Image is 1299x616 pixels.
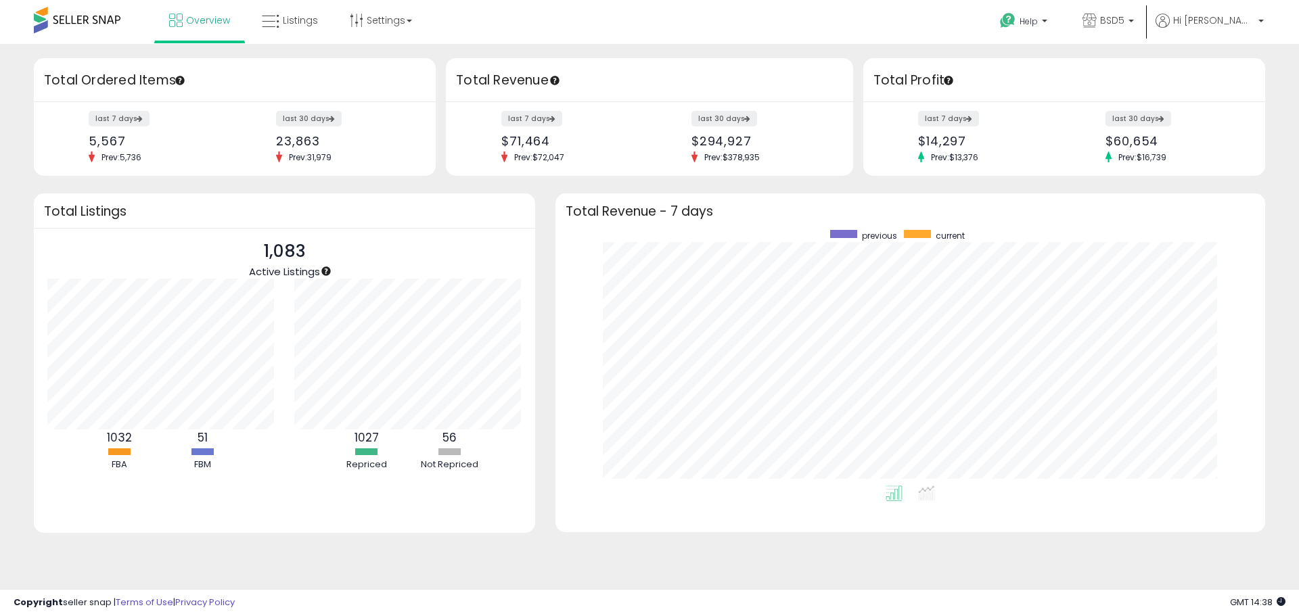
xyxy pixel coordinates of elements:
div: $71,464 [501,134,639,148]
label: last 30 days [276,111,342,126]
label: last 7 days [918,111,979,126]
h3: Total Profit [873,71,1255,90]
div: FBM [162,458,243,471]
span: Prev: 31,979 [282,151,338,163]
span: Active Listings [249,264,320,279]
h3: Total Listings [44,206,525,216]
span: Prev: $378,935 [698,151,767,163]
div: FBA [78,458,160,471]
div: Tooltip anchor [549,74,561,87]
label: last 30 days [691,111,757,126]
div: Tooltip anchor [942,74,955,87]
a: Help [989,2,1061,44]
p: 1,083 [249,239,320,264]
span: current [936,230,965,241]
h3: Total Revenue [456,71,843,90]
span: Prev: $13,376 [924,151,985,163]
span: BSD5 [1100,14,1124,27]
div: seller snap | | [14,596,235,609]
span: Prev: $72,047 [507,151,571,163]
strong: Copyright [14,596,63,609]
b: 56 [442,429,457,446]
span: Prev: $16,739 [1112,151,1173,163]
i: Get Help [999,12,1016,29]
span: Prev: 5,736 [95,151,148,163]
b: 1032 [107,429,132,446]
a: Privacy Policy [175,596,235,609]
div: Not Repriced [409,458,491,471]
a: Terms of Use [116,596,173,609]
b: 1027 [355,429,379,446]
a: Hi [PERSON_NAME] [1156,14,1264,44]
h3: Total Ordered Items [44,71,426,90]
div: $14,297 [918,134,1054,148]
span: Listings [283,14,318,27]
span: previous [862,230,897,241]
div: $60,654 [1106,134,1241,148]
div: Tooltip anchor [320,265,332,277]
div: 5,567 [89,134,225,148]
div: Repriced [326,458,407,471]
span: Help [1020,16,1038,27]
span: Hi [PERSON_NAME] [1173,14,1254,27]
label: last 7 days [501,111,562,126]
label: last 7 days [89,111,150,126]
h3: Total Revenue - 7 days [566,206,1255,216]
span: Overview [186,14,230,27]
div: Tooltip anchor [174,74,186,87]
div: $294,927 [691,134,829,148]
div: 23,863 [276,134,412,148]
label: last 30 days [1106,111,1171,126]
span: 2025-08-14 14:38 GMT [1230,596,1285,609]
b: 51 [198,429,208,446]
